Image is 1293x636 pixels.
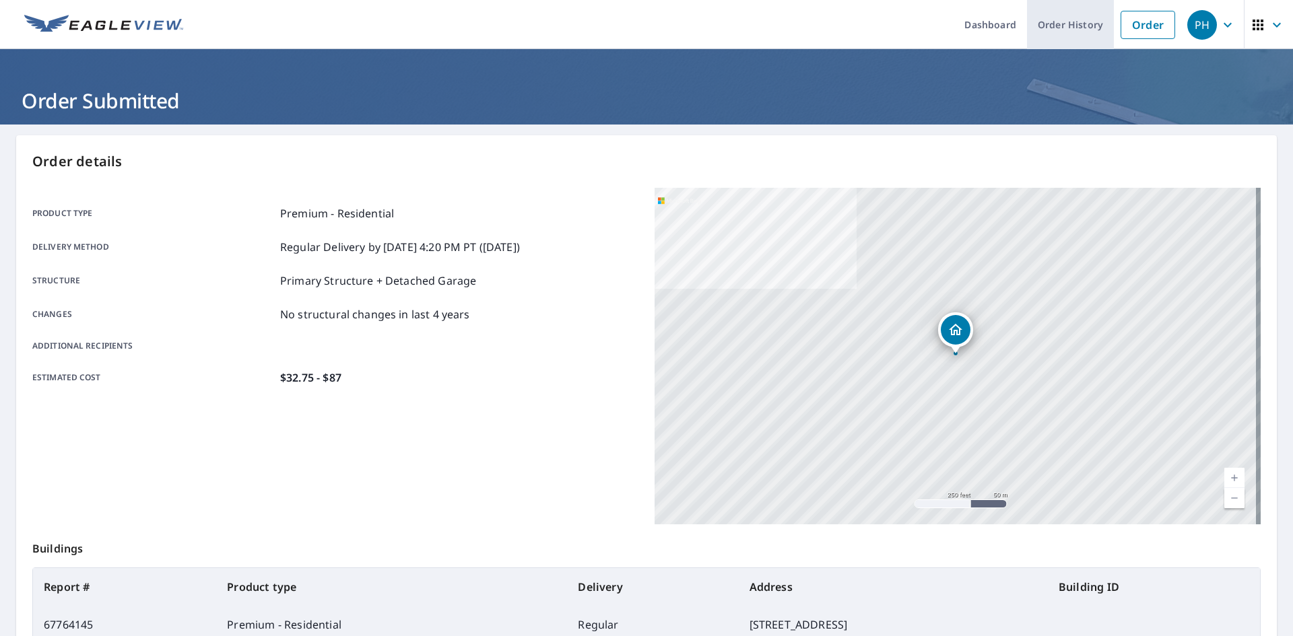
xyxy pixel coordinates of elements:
p: Structure [32,273,275,289]
p: Changes [32,306,275,322]
div: PH [1187,10,1217,40]
h1: Order Submitted [16,87,1277,114]
a: Order [1121,11,1175,39]
p: Estimated cost [32,369,275,386]
p: Buildings [32,524,1261,567]
p: Delivery method [32,239,275,255]
a: Current Level 17, Zoom In [1224,468,1245,488]
p: Premium - Residential [280,205,394,221]
th: Delivery [567,568,738,606]
p: No structural changes in last 4 years [280,306,470,322]
p: Additional recipients [32,340,275,352]
th: Product type [216,568,567,606]
p: $32.75 - $87 [280,369,341,386]
p: Product type [32,205,275,221]
img: EV Logo [24,15,183,35]
a: Current Level 17, Zoom Out [1224,488,1245,508]
th: Address [739,568,1048,606]
p: Primary Structure + Detached Garage [280,273,476,289]
p: Order details [32,151,1261,172]
th: Building ID [1048,568,1260,606]
div: Dropped pin, building 1, Residential property, 66 Rappahannock St Warrenton, VA 20186 [938,312,973,354]
th: Report # [33,568,216,606]
p: Regular Delivery by [DATE] 4:20 PM PT ([DATE]) [280,239,520,255]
